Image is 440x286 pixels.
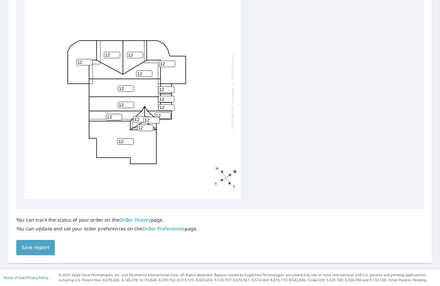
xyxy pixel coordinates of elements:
[3,275,24,280] a: Terms of Use
[59,272,437,283] p: © 2025 Eagle View Technologies, Inc. and Pictometry International Corp. All Rights Reserved. Repo...
[22,243,49,252] span: Save report
[26,275,48,280] a: Privacy Policy
[142,225,185,232] a: Order Preferences
[16,240,55,255] button: Save report
[16,226,198,232] p: You can update and set your order preferences on the page.
[16,217,198,223] p: You can track the status of your order on the page.
[3,275,48,280] p: |
[119,217,151,223] a: Order History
